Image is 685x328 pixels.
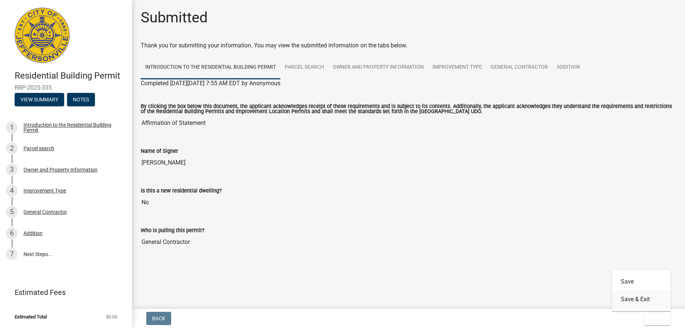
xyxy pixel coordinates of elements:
div: 6 [6,227,18,239]
a: Improvement Type [428,56,486,79]
div: 2 [6,143,18,154]
wm-modal-confirm: Notes [67,97,95,103]
button: Exit [644,312,671,325]
div: Improvement Type [23,188,66,193]
button: Notes [67,93,95,106]
div: Introduction to the Residential Building Permit [23,122,120,133]
a: Addition [552,56,584,79]
label: Name of Signer [141,149,178,154]
div: Exit [612,270,671,311]
div: Parcel search [23,146,54,151]
button: View Summary [15,93,64,106]
span: Back [152,316,165,321]
h4: Residential Building Permit [15,71,126,81]
div: 4 [6,185,18,197]
a: Owner and Property Information [328,56,428,79]
div: 7 [6,248,18,260]
img: City of Jeffersonville, Indiana [15,8,70,63]
span: Estimated Total [15,314,47,319]
button: Save [612,273,671,291]
label: Who is pulling this permit? [141,228,205,233]
div: 5 [6,206,18,218]
div: Owner and Property Information [23,167,97,172]
div: General Contractor [23,209,67,215]
button: Back [146,312,171,325]
h1: Submitted [141,9,208,26]
span: RBP-2025-335 [15,84,117,91]
a: Estimated Fees [6,285,120,300]
span: $0.00 [106,314,117,319]
label: Is this a new residential dwelling? [141,188,222,194]
span: Completed [DATE][DATE] 7:55 AM EDT by Anonymous [141,80,280,87]
div: 1 [6,122,18,133]
a: Introduction to the Residential Building Permit [141,56,280,79]
div: Addition [23,231,43,236]
span: Exit [650,316,660,321]
a: General Contractor [486,56,552,79]
label: By clicking the box below this document, the applicant acknowledges receipt of these requirements... [141,104,676,115]
div: Thank you for submitting your information. You may view the submitted information on the tabs below. [141,41,676,50]
div: 3 [6,164,18,176]
wm-modal-confirm: Summary [15,97,64,103]
button: Save & Exit [612,291,671,308]
a: Parcel search [280,56,328,79]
